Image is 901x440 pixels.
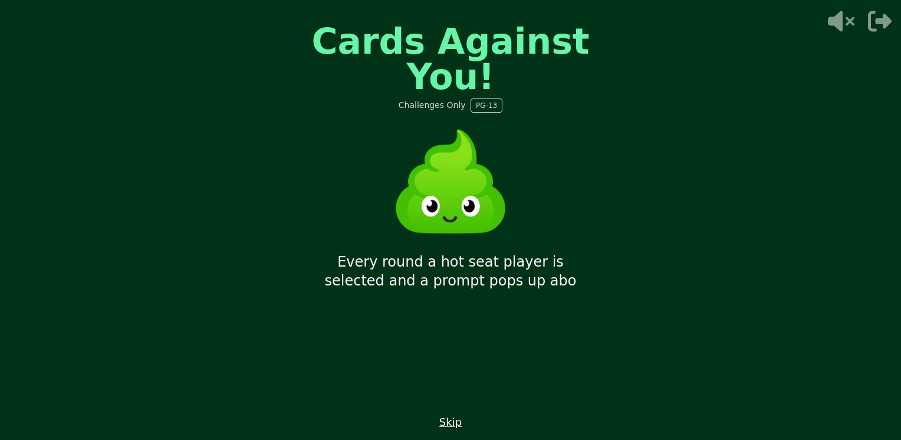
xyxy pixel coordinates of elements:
[439,414,462,431] button: Skip
[471,98,502,113] span: PG-13
[399,99,502,111] p: Challenges Only
[288,24,613,94] h1: Cards Against You!
[288,252,613,290] p: Every round a hot seat player is selected and a prompt pops up abo
[380,111,521,252] img: Wasabi Mascot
